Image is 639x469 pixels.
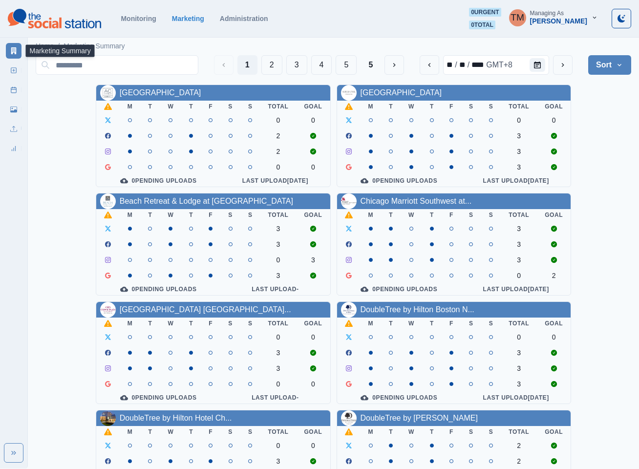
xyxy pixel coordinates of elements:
[345,285,454,293] div: 0 Pending Uploads
[509,116,529,124] div: 0
[509,457,529,465] div: 2
[260,101,297,112] th: Total
[461,101,481,112] th: S
[381,426,401,438] th: T
[104,394,213,402] div: 0 Pending Uploads
[181,101,201,112] th: T
[588,55,631,75] button: Sort
[240,209,260,221] th: S
[268,163,289,171] div: 0
[501,318,537,329] th: Total
[384,55,404,75] button: Next Media
[268,240,289,248] div: 3
[509,272,529,279] div: 0
[240,426,260,438] th: S
[220,15,268,22] a: Administration
[446,59,513,71] div: Date
[104,285,213,293] div: 0 Pending Uploads
[160,426,181,438] th: W
[545,116,563,124] div: 0
[469,285,563,293] div: Last Upload [DATE]
[286,55,307,75] button: Page 3
[260,426,297,438] th: Total
[6,43,21,59] a: Marketing Summary
[36,41,54,51] a: Home
[296,318,330,329] th: Goal
[100,85,116,101] img: 1099810753417731
[304,163,322,171] div: 0
[240,101,260,112] th: S
[304,256,322,264] div: 3
[341,410,357,426] img: 1306730782733455
[361,318,382,329] th: M
[304,116,322,124] div: 0
[509,256,529,264] div: 3
[509,148,529,155] div: 3
[422,318,442,329] th: T
[261,55,282,75] button: Page 2
[511,6,524,29] div: Tony Manalo
[120,101,141,112] th: M
[481,426,501,438] th: S
[268,349,289,357] div: 3
[311,55,332,75] button: Page 4
[361,209,382,221] th: M
[220,426,240,438] th: S
[100,193,116,209] img: 113776218655807
[361,101,382,112] th: M
[509,225,529,233] div: 3
[469,21,495,29] span: 0 total
[509,380,529,388] div: 3
[509,240,529,248] div: 3
[381,209,401,221] th: T
[120,414,232,422] a: DoubleTree by Hilton Hotel Ch...
[268,225,289,233] div: 3
[509,349,529,357] div: 3
[100,302,116,318] img: 192873340585653
[268,333,289,341] div: 0
[100,410,116,426] img: 105949089484820
[120,318,141,329] th: M
[422,426,442,438] th: T
[260,318,297,329] th: Total
[140,318,160,329] th: T
[469,394,563,402] div: Last Upload [DATE]
[501,8,606,27] button: Managing As[PERSON_NAME]
[509,442,529,449] div: 2
[381,101,401,112] th: T
[268,148,289,155] div: 2
[120,305,291,314] a: [GEOGRAPHIC_DATA] [GEOGRAPHIC_DATA]...
[201,318,220,329] th: F
[304,380,322,388] div: 0
[446,59,454,71] div: month
[530,17,587,25] div: [PERSON_NAME]
[361,305,474,314] a: DoubleTree by Hilton Boston N...
[341,85,357,101] img: 321580747714580
[361,426,382,438] th: M
[336,55,357,75] button: Page 5
[361,414,478,422] a: DoubleTree by [PERSON_NAME]
[120,197,293,205] a: Beach Retreat & Lodge at [GEOGRAPHIC_DATA]
[6,102,21,117] a: Media Library
[442,209,461,221] th: F
[537,318,571,329] th: Goal
[228,394,322,402] div: Last Upload -
[4,443,23,463] button: Expand
[58,41,60,51] span: /
[461,209,481,221] th: S
[140,426,160,438] th: T
[120,209,141,221] th: M
[420,55,439,75] button: previous
[501,101,537,112] th: Total
[160,101,181,112] th: W
[530,10,564,17] div: Managing As
[160,209,181,221] th: W
[304,333,322,341] div: 0
[553,55,573,75] button: next
[481,101,501,112] th: S
[467,59,470,71] div: /
[537,209,571,221] th: Goal
[6,63,21,78] a: New Post
[485,59,513,71] div: time zone
[8,9,101,28] img: logoTextSVG.62801f218bc96a9b266caa72a09eb111.svg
